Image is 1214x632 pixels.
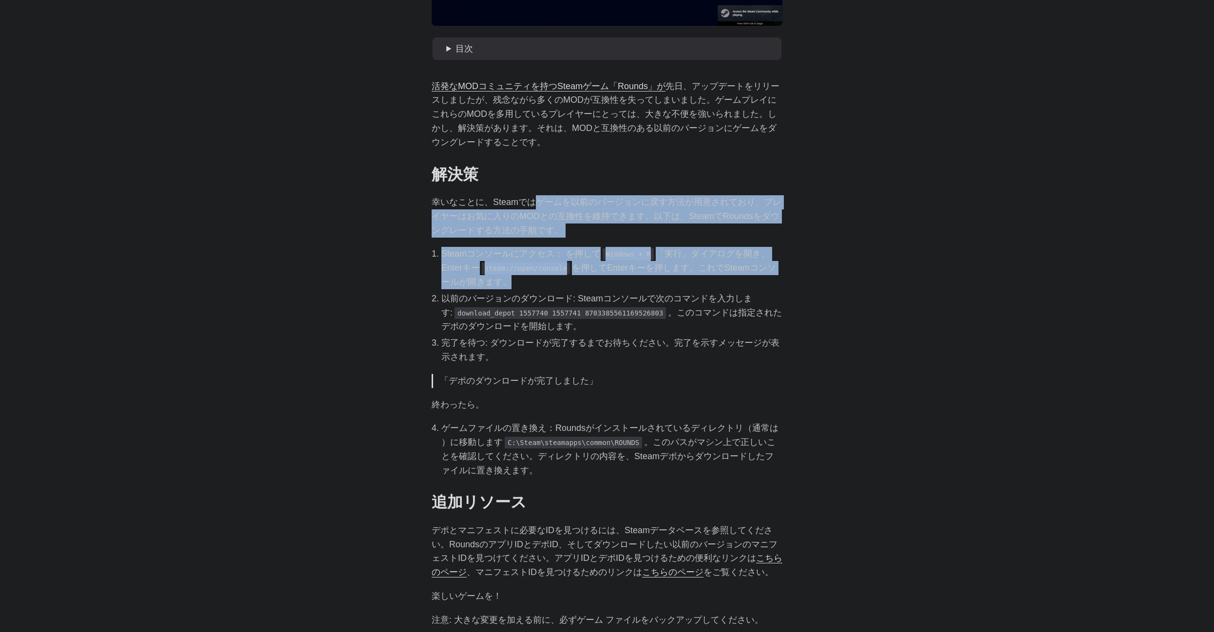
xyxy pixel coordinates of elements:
[440,376,598,386] font: 「デポのダウンロードが完了しました」
[432,525,778,563] font: デポとマニフェストに必要なIDを見つけるには、Steamデータベースを参照してください。RoundsのアプリIDとデポID、そしてダウンロードしたい以前のバージョンのマニフェストIDを見つけてく...
[441,437,776,475] font: 。このパスがマシン上で正しいことを確認してください。ディレクトリの内容を、Steamデポからダウンロードしたファイルに置き換えます。
[432,166,478,183] font: 解決策
[432,615,763,625] font: 注意: 大きな変更を加える前に、必ずゲーム ファイルをバックアップしてください。
[432,197,781,235] font: 幸いなことに、Steamではゲームを以前のバージョンに戻す方法が用意されており、プレイヤーはお気に入りのMODとの互換性を維持できます。以下は、SteamでRoundsをダウングレードする方法の...
[703,567,774,577] font: をご覧ください。
[455,307,666,319] code: download_depot 1557740 1557741 8703385561169526803
[467,567,642,577] font: 、マニフェストIDを見つけるためのリンクは
[432,493,527,511] font: 追加リソース
[505,437,642,448] code: C:\Steam\steamapps\common\ROUNDS
[446,42,778,56] summary: 目次
[441,249,601,259] font: Steamコンソールにアクセス： を押して
[432,81,779,147] font: アップデートをリリースしましたが、残念ながら多くのMODが互換性を失ってしまいました。ゲームプレイにこれらのMODを多用しているプレイヤーにとっては、大きな不便を強いられました。しかし、解決策が...
[441,263,776,287] font: を押してEnterキーを押します。これでSteamコンソールが開きます。
[642,567,703,577] a: こちらのページ
[603,248,654,260] code: Windows + R
[441,423,778,447] font: ゲームファイルの置き換え：Roundsがインストールされているディレクトリ（通常は ）に移動します
[455,44,473,54] font: 目次
[432,591,502,601] font: 楽しいゲームを！
[665,81,692,91] font: 先日、
[432,81,665,91] a: 活発なMODコミュニティを持つSteamゲーム「Rounds」が
[441,338,779,362] font: 完了を待つ: ダウンロードが完了するまでお待ちください。完了を示すメッセージが表示されます。
[482,262,570,274] code: steam://open/console
[441,294,752,317] font: 以前のバージョンのダウンロード: Steamコンソールで次のコマンドを入力します:
[432,400,484,409] font: 終わったら。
